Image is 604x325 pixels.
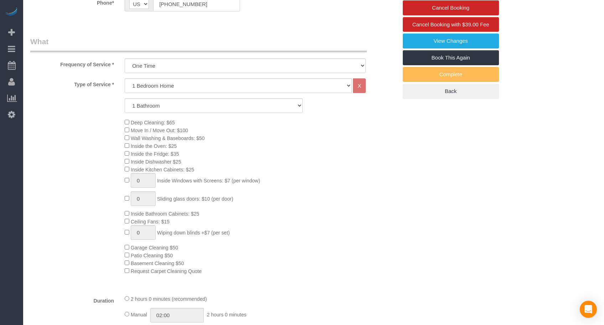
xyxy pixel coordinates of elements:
span: Move In / Move Out: $100 [131,128,188,133]
span: Inside Kitchen Cabinets: $25 [131,167,194,172]
img: Automaid Logo [4,7,19,17]
legend: What [30,36,367,52]
a: Cancel Booking with $39.00 Fee [403,17,499,32]
span: Sliding glass doors: $10 (per door) [157,196,233,202]
a: Cancel Booking [403,0,499,15]
span: Wiping down blinds +$7 (per set) [157,230,230,236]
span: Cancel Booking with $39.00 Fee [412,21,489,27]
span: 2 hours 0 minutes [207,312,246,318]
span: Ceiling Fans: $15 [131,219,170,225]
span: Deep Cleaning: $65 [131,120,175,125]
span: Inside the Oven: $25 [131,143,177,149]
span: Basement Cleaning $50 [131,260,184,266]
a: View Changes [403,33,499,48]
span: Patio Cleaning $50 [131,253,173,258]
div: Open Intercom Messenger [580,301,597,318]
span: 2 hours 0 minutes (recommended) [131,296,207,302]
span: Wall Washing & Baseboards: $50 [131,135,205,141]
span: Inside the Fridge: $35 [131,151,179,157]
span: Garage Cleaning $50 [131,245,178,251]
a: Back [403,84,499,99]
label: Duration [25,295,119,304]
a: Book This Again [403,50,499,65]
span: Inside Bathroom Cabinets: $25 [131,211,199,217]
span: Manual [131,312,147,318]
label: Type of Service * [25,78,119,88]
span: Request Carpet Cleaning Quote [131,268,202,274]
label: Frequency of Service * [25,58,119,68]
span: Inside Dishwasher $25 [131,159,181,165]
span: Inside Windows with Screens: $7 (per window) [157,178,260,184]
